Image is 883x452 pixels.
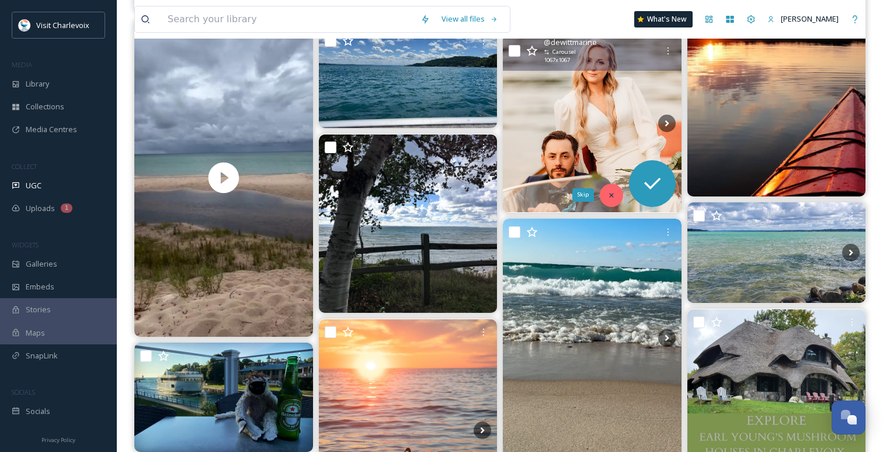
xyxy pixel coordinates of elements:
[503,34,682,213] img: There’s nothing like our lakeside property in Bellaire! We love when local creatives use the mari...
[687,202,866,303] img: !!!TORCH LAKE PROPERTY AVAILABLE!!! ACT FAST OR THIS WILL BE A MISSED OPPORTUNITY This property i...
[26,180,41,191] span: UGC
[552,48,576,56] span: Carousel
[41,436,75,444] span: Privacy Policy
[26,203,55,214] span: Uploads
[12,388,35,396] span: SOCIALS
[134,19,313,337] img: thumbnail
[436,8,504,30] a: View all files
[319,27,498,128] img: Imagine seeing this breathtaking view with a boat rental from us! We are available 7 days a week ...
[634,11,693,27] a: What's New
[26,124,77,135] span: Media Centres
[12,60,32,69] span: MEDIA
[61,203,72,213] div: 1
[544,37,597,48] span: @ dewittmarine
[41,432,75,446] a: Privacy Policy
[36,20,89,30] span: Visit Charlevoix
[26,327,45,339] span: Maps
[572,188,594,201] div: Skip
[26,258,57,270] span: Galleries
[26,78,49,89] span: Library
[762,8,844,30] a: [PERSON_NAME]
[26,101,64,112] span: Collections
[134,343,313,452] img: The only thing missing is my buddy Fritz and a shot of Jäger #upnorth #charlevoix #heineken #lemu...
[319,134,498,313] img: Final week of outdoor yoga for the 2025 summer season. ✨ #fallclouds #charlevoixthebeautiful
[12,240,39,249] span: WIDGETS
[12,162,37,171] span: COLLECT
[26,281,54,292] span: Embeds
[26,304,51,315] span: Stories
[781,13,839,24] span: [PERSON_NAME]
[19,19,30,31] img: Visit-Charlevoix_Logo.jpg
[162,6,415,32] input: Search your library
[832,401,865,434] button: Open Chat
[26,350,58,361] span: SnapLink
[26,406,50,417] span: Socials
[544,56,570,64] span: 1067 x 1067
